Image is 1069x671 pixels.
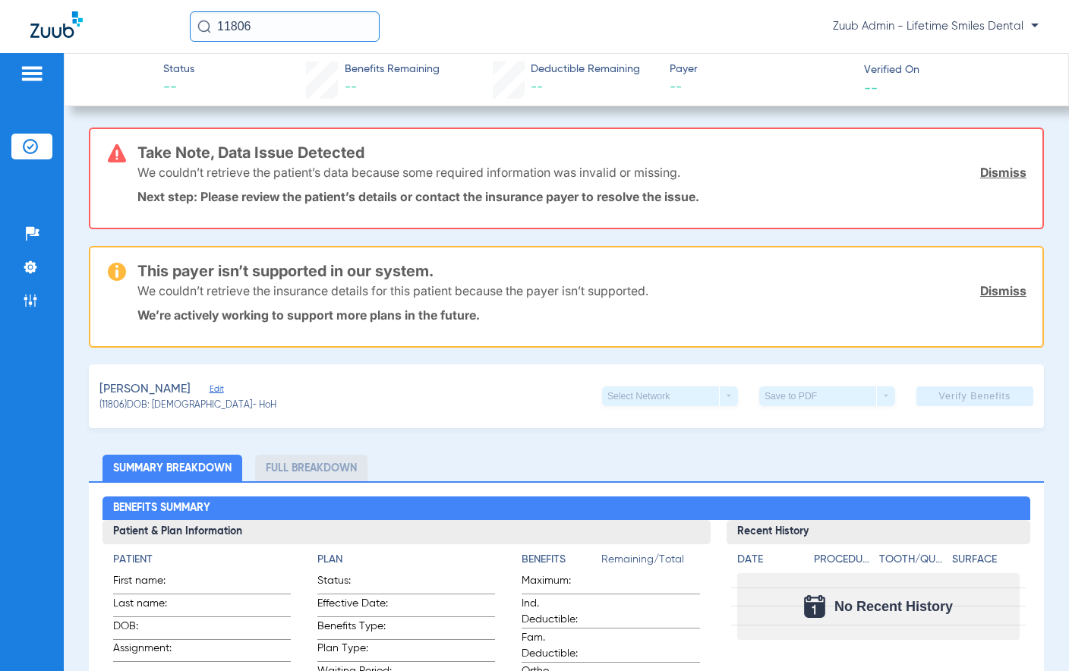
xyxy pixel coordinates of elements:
span: (11806) DOB: [DEMOGRAPHIC_DATA] - HoH [99,399,276,413]
app-breakdown-title: Procedure [814,552,874,573]
span: -- [345,81,357,93]
h2: Benefits Summary [102,496,1031,521]
span: Maximum: [522,573,596,594]
img: Zuub Logo [30,11,83,38]
app-breakdown-title: Date [737,552,801,573]
img: hamburger-icon [20,65,44,83]
h3: Patient & Plan Information [102,520,711,544]
img: Calendar [804,595,825,618]
app-breakdown-title: Benefits [522,552,601,573]
h4: Procedure [814,552,874,568]
span: Benefits Type: [317,619,392,639]
span: -- [670,78,850,97]
span: Assignment: [113,641,188,661]
img: Search Icon [197,20,211,33]
app-breakdown-title: Surface [952,552,1020,573]
span: Fam. Deductible: [522,630,596,662]
h4: Tooth/Quad [879,552,947,568]
span: Deductible Remaining [531,61,640,77]
span: Plan Type: [317,641,392,661]
p: Next step: Please review the patient’s details or contact the insurance payer to resolve the issue. [137,189,1026,204]
span: Payer [670,61,850,77]
h4: Benefits [522,552,601,568]
p: We couldn’t retrieve the insurance details for this patient because the payer isn’t supported. [137,283,648,298]
span: First name: [113,573,188,594]
img: error-icon [108,144,126,162]
span: -- [163,78,194,97]
p: We’re actively working to support more plans in the future. [137,307,1026,323]
span: Verified On [864,62,1045,78]
span: Zuub Admin - Lifetime Smiles Dental [833,19,1039,34]
span: Effective Date: [317,596,392,616]
h3: Take Note, Data Issue Detected [137,145,1026,160]
span: Last name: [113,596,188,616]
span: -- [864,80,878,96]
span: -- [531,81,543,93]
span: Status [163,61,194,77]
span: DOB: [113,619,188,639]
span: Status: [317,573,392,594]
p: We couldn’t retrieve the patient’s data because some required information was invalid or missing. [137,165,680,180]
span: Remaining/Total [601,552,699,573]
h4: Patient [113,552,291,568]
h3: This payer isn’t supported in our system. [137,263,1026,279]
a: Dismiss [980,165,1026,180]
span: [PERSON_NAME] [99,380,191,399]
app-breakdown-title: Tooth/Quad [879,552,947,573]
li: Summary Breakdown [102,455,242,481]
span: Ind. Deductible: [522,596,596,628]
a: Dismiss [980,283,1026,298]
h4: Date [737,552,801,568]
h4: Plan [317,552,495,568]
h3: Recent History [727,520,1031,544]
span: Edit [210,384,223,399]
span: Benefits Remaining [345,61,440,77]
h4: Surface [952,552,1020,568]
li: Full Breakdown [255,455,367,481]
input: Search for patients [190,11,380,42]
span: No Recent History [834,599,953,614]
img: warning-icon [108,263,126,281]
